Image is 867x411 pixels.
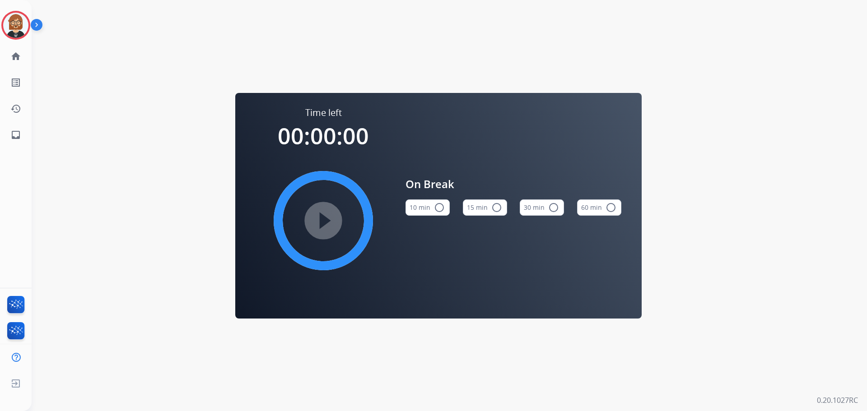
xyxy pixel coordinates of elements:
span: Time left [305,106,342,119]
mat-icon: list_alt [10,77,21,88]
mat-icon: radio_button_unchecked [491,202,502,213]
img: avatar [3,13,28,38]
button: 60 min [577,199,621,216]
mat-icon: inbox [10,129,21,140]
mat-icon: history [10,103,21,114]
span: On Break [406,176,621,192]
button: 30 min [520,199,564,216]
mat-icon: radio_button_unchecked [548,202,559,213]
span: 00:00:00 [278,120,369,151]
mat-icon: home [10,51,21,62]
button: 15 min [463,199,507,216]
button: 10 min [406,199,450,216]
p: 0.20.1027RC [817,395,858,406]
mat-icon: radio_button_unchecked [434,202,445,213]
mat-icon: radio_button_unchecked [606,202,616,213]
